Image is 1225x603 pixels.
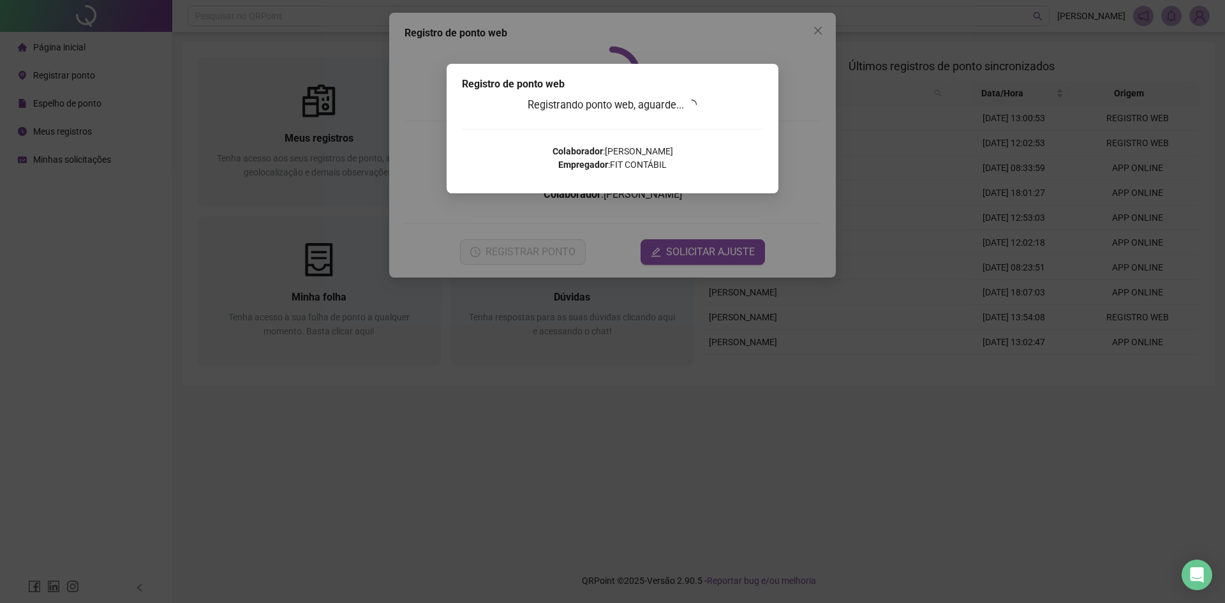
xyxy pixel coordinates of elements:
[558,160,608,170] strong: Empregador
[462,97,763,114] h3: Registrando ponto web, aguarde...
[553,146,603,156] strong: Colaborador
[462,145,763,172] p: : [PERSON_NAME] : FIT CONTÁBIL
[1182,560,1212,590] div: Open Intercom Messenger
[462,77,763,92] div: Registro de ponto web
[687,100,697,110] span: loading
